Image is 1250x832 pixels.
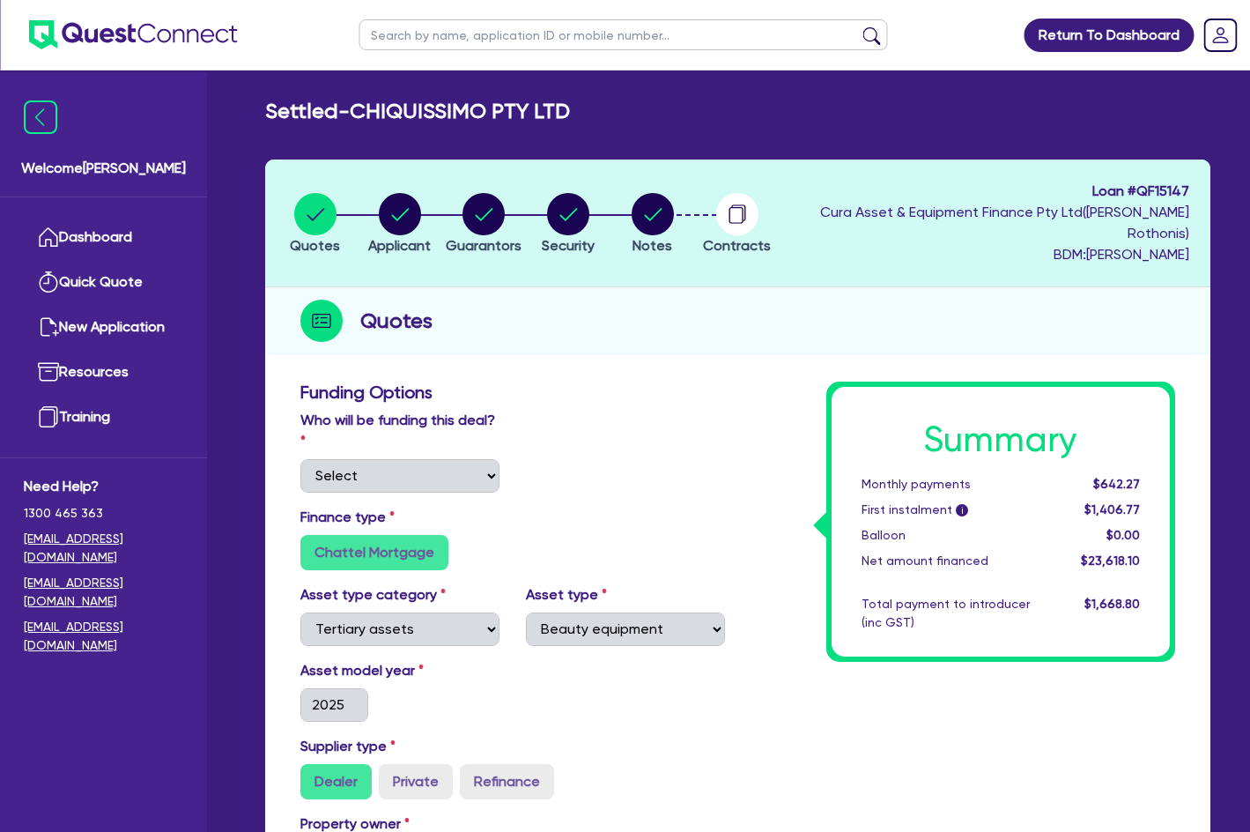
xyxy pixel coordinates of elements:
label: Refinance [460,764,554,799]
img: step-icon [300,300,343,342]
a: Return To Dashboard [1024,19,1194,52]
span: BDM: [PERSON_NAME] [783,244,1189,265]
h1: Summary [862,419,1141,461]
a: [EMAIL_ADDRESS][DOMAIN_NAME] [24,574,183,611]
h2: Quotes [360,305,433,337]
button: Guarantors [445,192,522,257]
a: Dashboard [24,215,183,260]
span: Loan # QF15147 [783,181,1189,202]
span: $23,618.10 [1081,553,1140,568]
span: Cura Asset & Equipment Finance Pty Ltd ( [PERSON_NAME] Rothonis ) [820,204,1189,241]
input: Search by name, application ID or mobile number... [359,19,888,50]
span: $1,668.80 [1084,597,1140,611]
img: icon-menu-close [24,100,57,134]
label: Asset type category [300,584,446,605]
span: i [956,504,968,516]
label: Supplier type [300,736,396,757]
a: New Application [24,305,183,350]
span: $0.00 [1106,528,1140,542]
label: Dealer [300,764,372,799]
div: Monthly payments [848,475,1052,494]
button: Quotes [289,192,341,257]
span: Contracts [703,237,771,254]
a: [EMAIL_ADDRESS][DOMAIN_NAME] [24,618,183,655]
label: Asset type [526,584,607,605]
img: quick-quote [38,271,59,293]
img: resources [38,361,59,383]
div: Balloon [848,526,1052,545]
label: Chattel Mortgage [300,535,448,570]
h2: Settled - CHIQUISSIMO PTY LTD [265,99,570,124]
a: Dropdown toggle [1197,12,1243,58]
span: Applicant [368,237,431,254]
span: $642.27 [1093,477,1140,491]
button: Applicant [367,192,432,257]
div: Total payment to introducer (inc GST) [848,595,1052,632]
label: Asset model year [287,660,513,681]
h3: Funding Options [300,382,725,403]
div: Net amount financed [848,552,1052,570]
span: Welcome [PERSON_NAME] [21,158,186,179]
label: Finance type [300,507,395,528]
button: Security [541,192,595,257]
a: Resources [24,350,183,395]
img: new-application [38,316,59,338]
span: Guarantors [446,237,521,254]
span: 1300 465 363 [24,504,183,523]
img: quest-connect-logo-blue [28,20,237,49]
span: Notes [632,237,672,254]
a: Quick Quote [24,260,183,305]
span: Security [542,237,595,254]
span: $1,406.77 [1084,502,1140,516]
a: Training [24,395,183,440]
span: Need Help? [24,476,183,497]
button: Notes [631,192,675,257]
label: Who will be funding this deal? [300,410,499,452]
div: First instalment [848,501,1052,519]
button: Contracts [702,192,772,257]
img: training [38,406,59,427]
a: [EMAIL_ADDRESS][DOMAIN_NAME] [24,530,183,567]
span: Quotes [290,237,340,254]
label: Private [379,764,453,799]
